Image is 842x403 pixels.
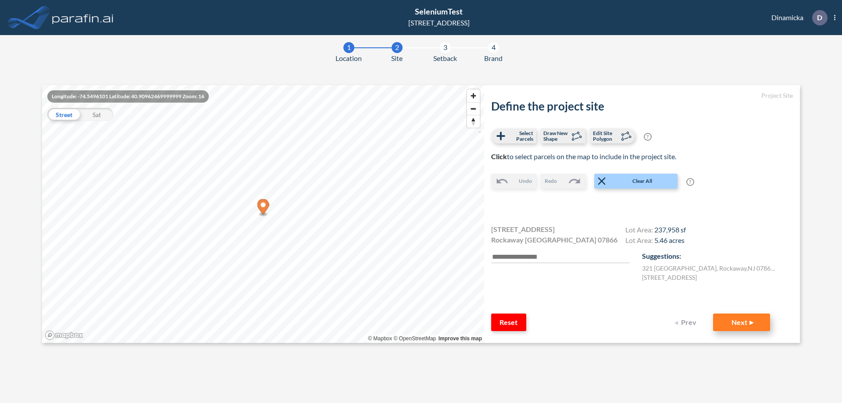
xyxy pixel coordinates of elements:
span: Undo [519,177,532,185]
button: Prev [669,314,704,331]
button: Undo [491,174,536,189]
span: Location [335,53,362,64]
div: Map marker [257,199,269,217]
span: 5.46 acres [654,236,685,244]
canvas: Map [42,85,484,343]
span: Setback [433,53,457,64]
span: Select Parcels [507,130,533,142]
p: D [817,14,822,21]
div: Longitude: -74.5496101 Latitude: 40.90962469999999 Zoom: 16 [47,90,209,103]
a: OpenStreetMap [393,335,436,342]
div: Dinamicka [758,10,835,25]
span: Site [391,53,403,64]
span: Brand [484,53,503,64]
a: Mapbox homepage [45,330,83,340]
button: Redo [540,174,585,189]
button: Zoom in [467,89,480,102]
div: 4 [488,42,499,53]
button: Reset [491,314,526,331]
span: Edit Site Polygon [593,130,619,142]
button: Clear All [594,174,678,189]
button: Reset bearing to north [467,115,480,128]
span: Draw New Shape [543,130,569,142]
span: SeleniumTest [415,7,463,16]
div: Street [47,108,80,121]
img: logo [50,9,115,26]
b: Click [491,152,507,160]
h5: Project Site [491,92,793,100]
h4: Lot Area: [625,225,686,236]
span: Zoom out [467,103,480,115]
a: Mapbox [368,335,392,342]
p: Suggestions: [642,251,793,261]
span: Redo [545,177,557,185]
label: 321 [GEOGRAPHIC_DATA] , Rockaway , NJ 07866 , US [642,264,778,273]
span: Clear All [608,177,677,185]
div: 2 [392,42,403,53]
span: 237,958 sf [654,225,686,234]
div: [STREET_ADDRESS] [408,18,470,28]
h2: Define the project site [491,100,793,113]
label: [STREET_ADDRESS] [642,273,697,282]
a: Improve this map [439,335,482,342]
span: ? [686,178,694,186]
span: Rockaway [GEOGRAPHIC_DATA] 07866 [491,235,617,245]
div: 3 [440,42,451,53]
span: ? [644,133,652,141]
h4: Lot Area: [625,236,686,246]
button: Next [713,314,770,331]
div: Sat [80,108,113,121]
div: 1 [343,42,354,53]
button: Zoom out [467,102,480,115]
span: [STREET_ADDRESS] [491,224,555,235]
span: to select parcels on the map to include in the project site. [491,152,676,160]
